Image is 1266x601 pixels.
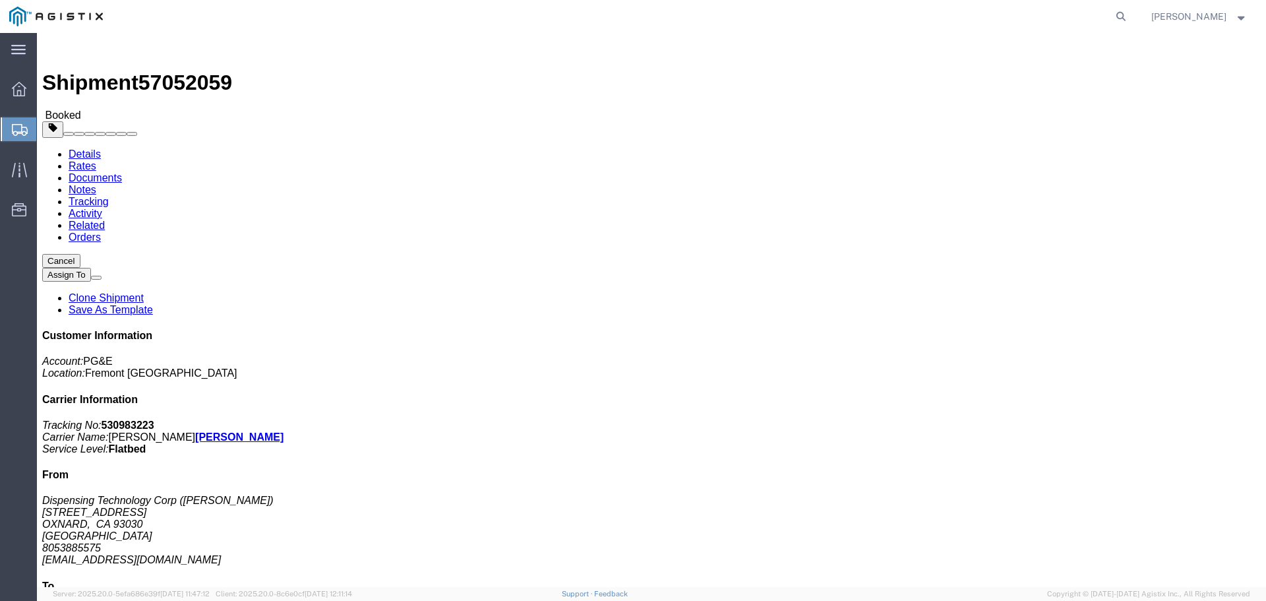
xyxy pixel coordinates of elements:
[9,7,103,26] img: logo
[305,590,352,598] span: [DATE] 12:11:14
[562,590,595,598] a: Support
[216,590,352,598] span: Client: 2025.20.0-8c6e0cf
[160,590,210,598] span: [DATE] 11:47:12
[594,590,628,598] a: Feedback
[1047,588,1250,600] span: Copyright © [DATE]-[DATE] Agistix Inc., All Rights Reserved
[53,590,210,598] span: Server: 2025.20.0-5efa686e39f
[37,33,1266,587] iframe: FS Legacy Container
[1151,9,1226,24] span: Todd White
[1151,9,1248,24] button: [PERSON_NAME]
